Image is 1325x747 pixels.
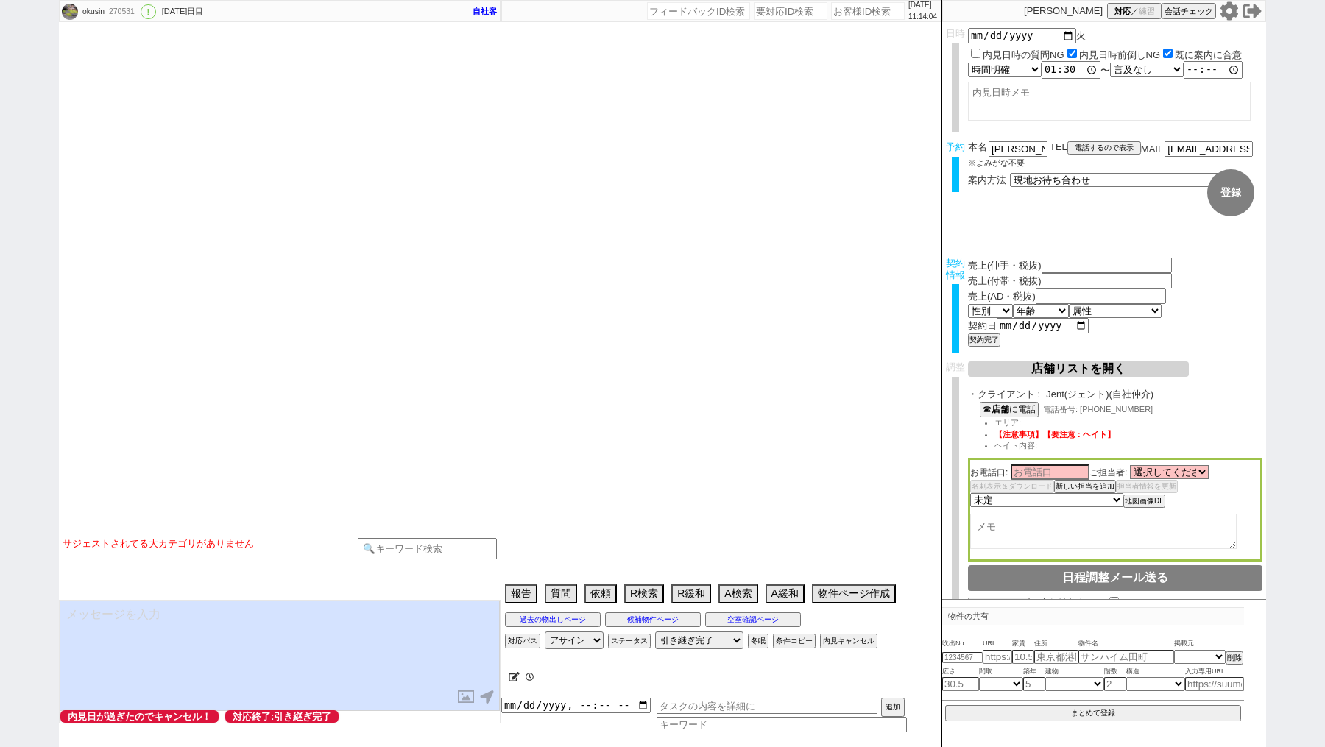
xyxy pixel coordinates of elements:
[671,584,711,603] button: R緩和
[1045,666,1104,678] span: 建物
[1104,677,1126,691] input: 2
[766,584,805,603] button: A緩和
[946,28,965,39] span: 日時
[705,612,801,627] button: 空室確認ページ
[1165,6,1213,17] span: 会話チェック
[968,158,1025,167] span: ※よみがな不要
[754,2,827,20] input: 要対応ID検索
[968,288,1262,304] div: 売上(AD・税抜)
[473,6,497,18] div: 自社客
[1046,389,1262,400] span: Jent(ジェント)(自社仲介)
[141,4,156,19] div: !
[983,650,1012,664] input: https://suumo.jp/chintai/jnc_000022489271
[1207,169,1254,216] button: 登録
[820,634,877,648] button: 内見キャンセル
[545,584,577,603] button: 質問
[946,361,965,372] span: 調整
[748,634,768,648] button: 冬眠
[942,652,983,663] input: 1234567
[657,717,907,732] input: キーワード
[968,61,1262,79] div: 〜
[980,402,1039,417] button: ☎店舗に電話
[968,258,1262,273] div: 売上(仲手・税抜)
[1079,49,1161,60] label: 内見日時前倒しNG
[994,430,1115,439] span: 【注意事項】【要注意 : ヘイト】
[1023,666,1045,678] span: 築年
[584,584,617,603] button: 依頼
[983,49,1064,60] label: 内見日時の質問NG
[881,698,905,717] button: 追加
[1024,5,1103,17] p: [PERSON_NAME]
[162,6,204,18] div: [DATE]日目
[1175,49,1242,60] label: 既に案内に合意
[1141,144,1163,155] span: MAIL
[1012,638,1034,650] span: 家賃
[992,404,1009,414] b: 店舗
[718,584,757,603] button: A検索
[1023,677,1045,691] input: 5
[647,2,750,20] input: フィードバックID検索
[1034,638,1078,650] span: 住所
[608,634,651,648] button: ステータス
[968,141,987,157] span: 本名
[968,273,1262,288] div: 売上(付帯・税抜)
[968,174,1006,185] span: 案内方法
[358,538,497,559] input: 🔍キーワード検索
[1011,464,1089,480] input: お電話口
[968,565,1262,591] button: 日程調整メール送る
[942,607,1244,625] p: 物件の共有
[60,710,219,723] span: 内見日が過ぎたのでキャンセル！
[970,480,1054,493] button: 名刺表示＆ダウンロード
[605,612,701,627] button: 候補物件ページ
[505,612,601,627] button: 過去の物出しページ
[968,389,1040,400] span: ・クライアント :
[1030,598,1106,609] span: ・店舗情報伝えた
[831,2,905,20] input: お客様ID検索
[1185,666,1244,678] span: 入力専用URL
[942,666,979,678] span: 広さ
[80,6,105,18] div: okusin
[945,705,1241,721] button: まとめて登録
[105,6,138,18] div: 270531
[1174,638,1194,650] span: 掲載元
[1034,650,1078,664] input: 東京都港区海岸３
[1043,405,1153,414] span: 電話番号: [PHONE_NUMBER]
[1123,495,1165,508] button: 地図画像DL
[1226,651,1243,665] button: 削除
[908,11,937,23] p: 11:14:04
[62,4,78,20] img: 0h61EtLyFlaR5oDUPi-mkXYRhdanRLfDAMFm8iL1tZY3xVOS5OQGNxf11dNntcaihKQz52cVkPM3lkHh54dluVKm89NylRPyp...
[657,698,877,714] input: タスクの内容を詳細に
[505,634,540,648] button: 対応パス
[979,666,1023,678] span: 間取
[1139,6,1155,17] span: 練習
[1078,650,1174,664] input: サンハイム田町
[994,418,1021,427] span: エリア:
[968,361,1189,377] button: 店舗リストを開く
[1126,666,1185,678] span: 構造
[1114,6,1131,17] span: 対応
[1076,30,1086,41] span: 火
[1116,480,1178,493] button: 担当者情報を更新
[968,598,1030,611] button: 店舗情報をコピペ
[63,538,358,550] div: サジェストされてる大カテゴリがありません
[773,634,816,648] button: 条件コピー
[1078,638,1174,650] span: 物件名
[983,638,1012,650] span: URL
[946,141,965,152] span: 予約
[1089,467,1127,478] span: ご担当者:
[968,333,1000,347] button: 契約完了
[624,584,664,603] button: R検索
[812,584,896,603] button: 物件ページ作成
[942,677,979,691] input: 30.5
[942,638,983,650] span: 吹出No
[1067,141,1141,155] button: 電話するので表示
[1054,480,1116,493] button: 新しい担当を追加
[1107,3,1162,19] button: 対応／練習
[1185,677,1244,691] input: https://suumo.jp/chintai/jnc_000022489271
[225,710,339,723] span: 対応終了:引き継ぎ完了
[1012,650,1034,664] input: 10.5
[968,318,1262,333] div: 契約日
[1162,3,1216,19] button: 会話チェック
[970,467,1008,478] span: お電話口:
[994,441,1037,450] span: ヘイト内容:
